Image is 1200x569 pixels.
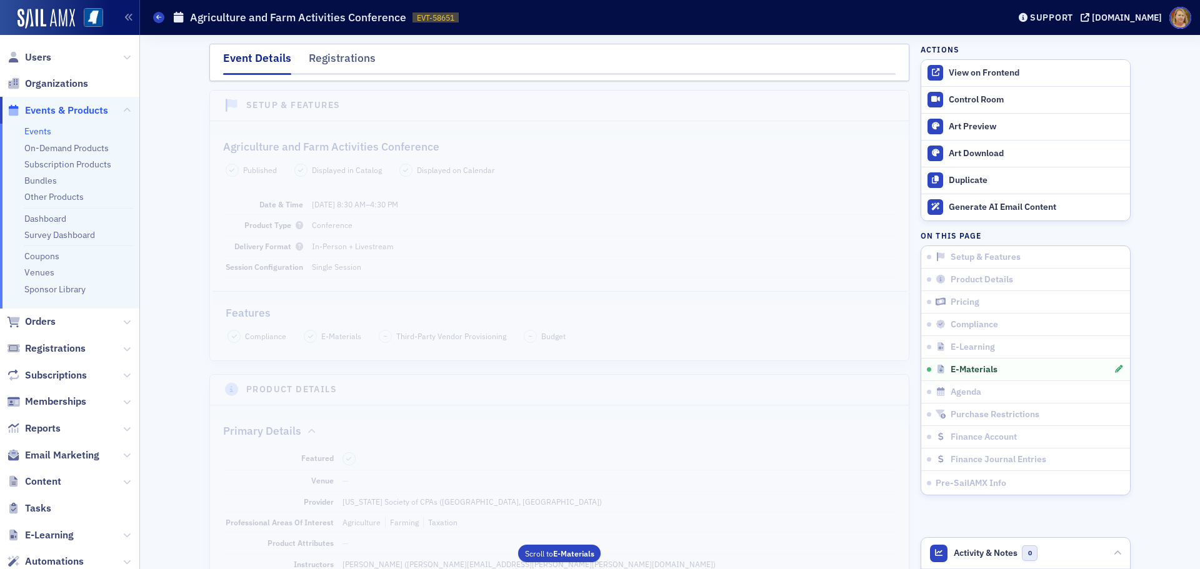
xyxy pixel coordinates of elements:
[24,229,95,240] a: Survey Dashboard
[244,220,303,230] span: Product Type
[25,342,86,355] span: Registrations
[312,199,335,209] span: [DATE]
[7,77,88,91] a: Organizations
[24,213,66,224] a: Dashboard
[1081,13,1166,22] button: [DOMAIN_NAME]
[951,409,1039,420] span: Purchase Restrictions
[24,175,57,186] a: Bundles
[951,454,1046,465] span: Finance Journal Entries
[384,332,387,340] span: –
[936,477,1006,488] span: Pre-SailAMX Info
[949,121,1124,132] div: Art Preview
[17,9,75,29] img: SailAMX
[243,164,277,176] span: Published
[417,164,495,176] span: Displayed on Calendar
[342,475,349,485] span: —
[84,8,103,27] img: SailAMX
[529,332,532,340] span: –
[518,545,601,563] button: Scroll toE-Materials
[24,142,109,154] a: On-Demand Products
[24,250,59,262] a: Coupons
[7,555,84,568] a: Automations
[921,194,1130,220] button: Generate AI Email Content
[951,342,995,353] span: E-Learning
[312,241,394,251] span: In-Person + Livestream
[245,330,286,342] span: Compliance
[321,330,361,342] span: E-Materials
[24,126,51,137] a: Events
[294,559,334,569] span: Instructors
[342,497,602,507] span: [US_STATE] Society of CPAs ([GEOGRAPHIC_DATA], [GEOGRAPHIC_DATA])
[417,12,454,23] span: EVT-58651
[921,60,1130,86] a: View on Frontend
[312,220,352,230] span: Conference
[370,199,398,209] time: 4:30 PM
[342,538,349,548] span: —
[312,164,382,176] span: Displayed in Catalog
[75,8,103,29] a: View Homepage
[24,191,84,202] a: Other Products
[337,199,366,209] time: 8:30 AM
[951,297,979,308] span: Pricing
[423,517,457,528] div: Taxation
[921,44,959,55] h4: Actions
[312,262,361,272] span: Single Session
[951,252,1021,263] span: Setup & Features
[1030,12,1073,23] div: Support
[7,51,51,64] a: Users
[301,453,334,463] span: Featured
[24,159,111,170] a: Subscription Products
[25,422,61,435] span: Reports
[25,104,108,117] span: Events & Products
[1169,7,1191,29] span: Profile
[25,448,99,462] span: Email Marketing
[951,319,998,330] span: Compliance
[7,315,56,329] a: Orders
[342,517,381,528] div: Agriculture
[25,51,51,64] span: Users
[25,502,51,515] span: Tasks
[949,94,1124,106] div: Control Room
[223,50,291,75] div: Event Details
[949,202,1124,213] div: Generate AI Email Content
[24,284,86,295] a: Sponsor Library
[951,274,1013,285] span: Product Details
[7,342,86,355] a: Registrations
[25,555,84,568] span: Automations
[921,167,1130,194] button: Duplicate
[921,113,1130,140] a: Art Preview
[7,448,99,462] a: Email Marketing
[7,395,86,408] a: Memberships
[223,139,439,155] h2: Agriculture and Farm Activities Conference
[7,528,74,542] a: E-Learning
[312,199,398,209] span: –
[553,548,594,558] span: E-Materials
[7,422,61,435] a: Reports
[396,330,506,342] span: Third-Party Vendor Provisioning
[7,104,108,117] a: Events & Products
[954,547,1017,560] span: Activity & Notes
[234,241,303,251] span: Delivery Format
[921,230,1131,241] h4: On this page
[190,10,406,25] h1: Agriculture and Farm Activities Conference
[921,140,1130,167] a: Art Download
[226,305,271,321] h2: Features
[309,50,376,73] div: Registrations
[385,517,419,528] div: Farming
[24,267,54,278] a: Venues
[949,67,1124,79] div: View on Frontend
[25,475,61,488] span: Content
[949,148,1124,159] div: Art Download
[25,528,74,542] span: E-Learning
[246,99,340,112] h4: Setup & Features
[951,364,997,375] span: E-Materials
[7,369,87,382] a: Subscriptions
[25,315,56,329] span: Orders
[267,538,334,548] span: Product Attributes
[226,262,303,272] span: Session Configuration
[223,423,301,439] h2: Primary Details
[7,475,61,488] a: Content
[541,330,566,342] span: Budget
[1092,12,1162,23] div: [DOMAIN_NAME]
